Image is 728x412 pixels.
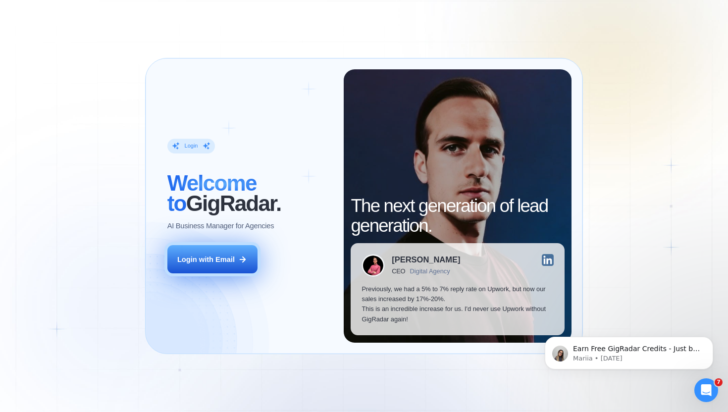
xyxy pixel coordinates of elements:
[185,142,198,150] div: Login
[167,221,274,231] p: AI Business Manager for Agencies
[351,196,564,236] h2: The next generation of lead generation.
[167,171,257,215] span: Welcome to
[177,255,235,264] div: Login with Email
[410,268,450,275] div: Digital Agency
[167,173,333,213] h2: ‍ GigRadar.
[362,284,553,324] p: Previously, we had a 5% to 7% reply rate on Upwork, but now our sales increased by 17%-20%. This ...
[167,245,258,273] button: Login with Email
[715,378,723,386] span: 7
[530,316,728,385] iframe: Intercom notifications message
[392,268,405,275] div: CEO
[392,256,460,264] div: [PERSON_NAME]
[694,378,718,402] iframe: Intercom live chat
